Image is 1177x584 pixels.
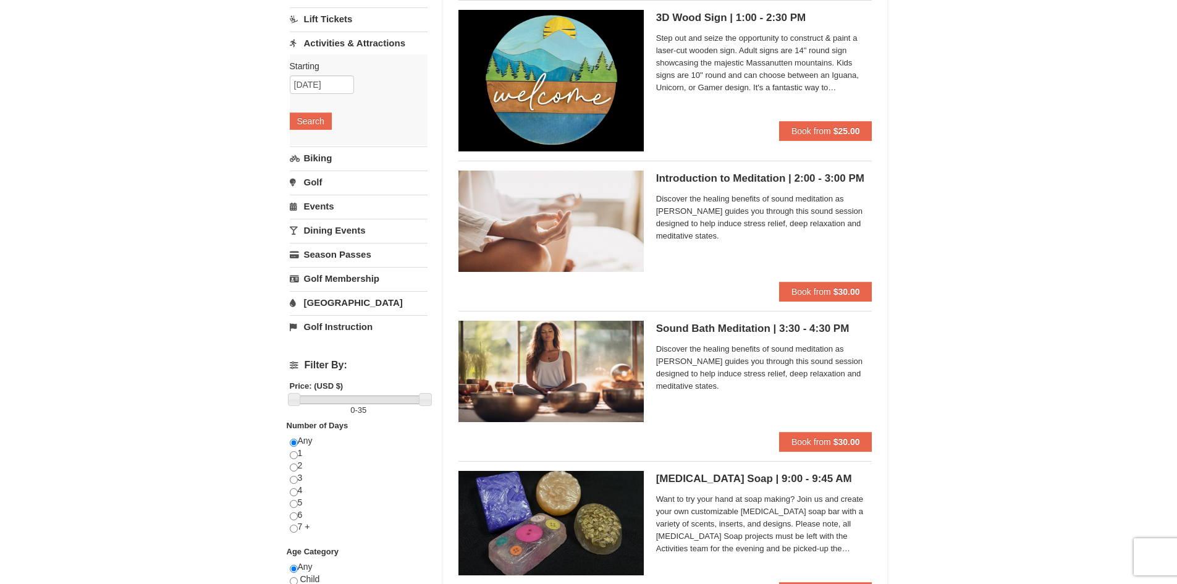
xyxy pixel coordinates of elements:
[656,172,872,185] h5: Introduction to Meditation | 2:00 - 3:00 PM
[350,405,355,415] span: 0
[779,282,872,302] button: Book from $30.00
[290,381,344,391] strong: Price: (USD $)
[656,193,872,242] span: Discover the healing benefits of sound meditation as [PERSON_NAME] guides you through this sound ...
[300,574,319,584] span: Child
[290,7,428,30] a: Lift Tickets
[833,287,860,297] strong: $30.00
[791,287,831,297] span: Book from
[833,126,860,136] strong: $25.00
[290,291,428,314] a: [GEOGRAPHIC_DATA]
[290,171,428,193] a: Golf
[290,32,428,54] a: Activities & Attractions
[833,437,860,447] strong: $30.00
[656,323,872,335] h5: Sound Bath Meditation | 3:30 - 4:30 PM
[290,112,332,130] button: Search
[290,195,428,218] a: Events
[290,360,428,371] h4: Filter By:
[458,471,644,575] img: 6619869-1716-cac7c945.png
[290,219,428,242] a: Dining Events
[290,315,428,338] a: Golf Instruction
[656,493,872,555] span: Want to try your hand at soap making? Join us and create your own customizable [MEDICAL_DATA] soa...
[458,10,644,151] img: 18871151-71-f4144550.png
[290,146,428,169] a: Biking
[290,243,428,266] a: Season Passes
[290,267,428,290] a: Golf Membership
[290,60,418,72] label: Starting
[458,321,644,422] img: 18871151-77-b4dd4412.jpg
[290,435,428,546] div: Any 1 2 3 4 5 6 7 +
[287,421,348,430] strong: Number of Days
[791,126,831,136] span: Book from
[779,432,872,452] button: Book from $30.00
[791,437,831,447] span: Book from
[358,405,366,415] span: 35
[656,473,872,485] h5: [MEDICAL_DATA] Soap | 9:00 - 9:45 AM
[290,404,428,417] label: -
[458,171,644,272] img: 18871151-47-855d39d5.jpg
[656,343,872,392] span: Discover the healing benefits of sound meditation as [PERSON_NAME] guides you through this sound ...
[656,32,872,94] span: Step out and seize the opportunity to construct & paint a laser-cut wooden sign. Adult signs are ...
[656,12,872,24] h5: 3D Wood Sign | 1:00 - 2:30 PM
[287,547,339,556] strong: Age Category
[779,121,872,141] button: Book from $25.00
